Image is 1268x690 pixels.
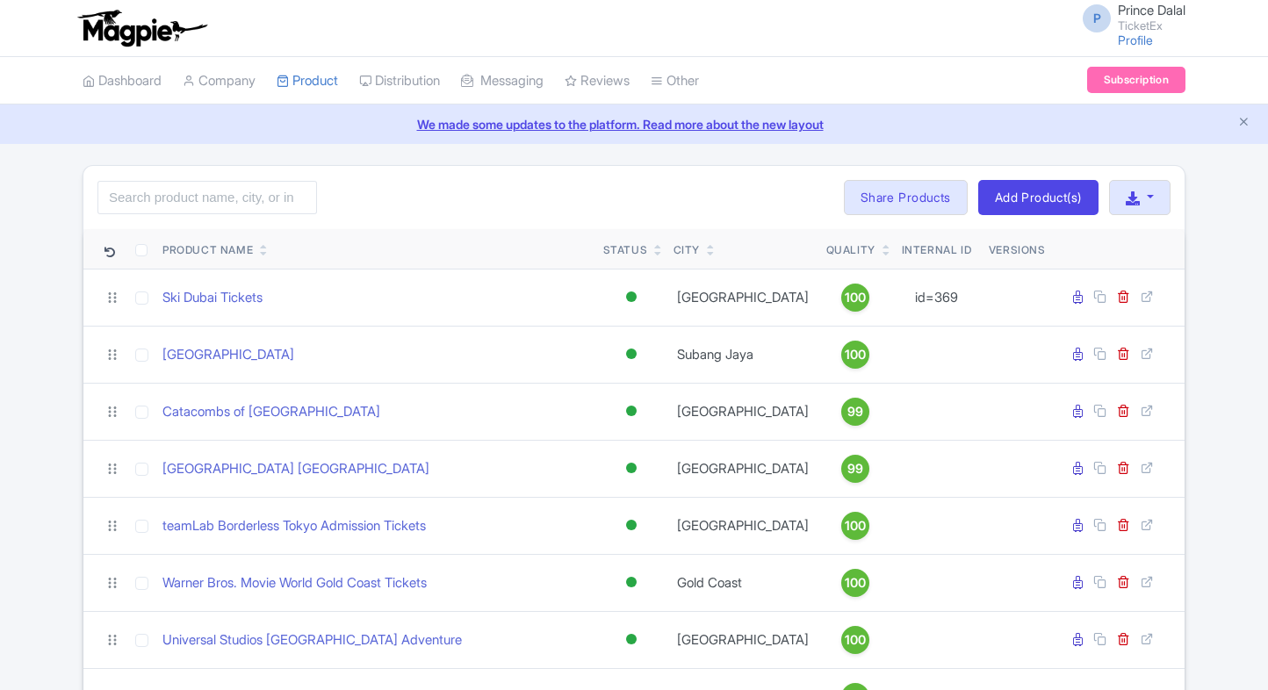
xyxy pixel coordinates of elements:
[162,402,380,422] a: Catacombs of [GEOGRAPHIC_DATA]
[162,573,427,593] a: Warner Bros. Movie World Gold Coast Tickets
[847,459,863,478] span: 99
[565,57,630,105] a: Reviews
[666,326,819,383] td: Subang Jaya
[982,229,1053,270] th: Versions
[461,57,544,105] a: Messaging
[826,242,875,258] div: Quality
[1072,4,1185,32] a: P Prince Dalal TicketEx
[826,341,884,369] a: 100
[826,569,884,597] a: 100
[666,611,819,668] td: [GEOGRAPHIC_DATA]
[162,459,429,479] a: [GEOGRAPHIC_DATA] [GEOGRAPHIC_DATA]
[845,345,866,364] span: 100
[666,440,819,497] td: [GEOGRAPHIC_DATA]
[826,512,884,540] a: 100
[603,242,648,258] div: Status
[623,570,640,595] div: Active
[623,627,640,652] div: Active
[826,626,884,654] a: 100
[845,288,866,307] span: 100
[674,242,700,258] div: City
[666,497,819,554] td: [GEOGRAPHIC_DATA]
[277,57,338,105] a: Product
[162,288,263,308] a: Ski Dubai Tickets
[183,57,256,105] a: Company
[162,516,426,536] a: teamLab Borderless Tokyo Admission Tickets
[83,57,162,105] a: Dashboard
[623,456,640,481] div: Active
[666,269,819,326] td: [GEOGRAPHIC_DATA]
[623,513,640,538] div: Active
[844,180,968,215] a: Share Products
[891,229,982,270] th: Internal ID
[162,630,462,650] a: Universal Studios [GEOGRAPHIC_DATA] Adventure
[623,284,640,310] div: Active
[1087,67,1185,93] a: Subscription
[1237,113,1250,133] button: Close announcement
[1083,4,1111,32] span: P
[891,269,982,326] td: id=369
[845,516,866,535] span: 100
[1118,2,1185,18] span: Prince Dalal
[1118,20,1185,32] small: TicketEx
[826,398,884,426] a: 99
[826,284,884,312] a: 100
[162,345,294,365] a: [GEOGRAPHIC_DATA]
[826,455,884,483] a: 99
[666,554,819,611] td: Gold Coast
[97,181,317,214] input: Search product name, city, or interal id
[162,242,253,258] div: Product Name
[359,57,440,105] a: Distribution
[1118,32,1153,47] a: Profile
[623,341,640,367] div: Active
[623,399,640,424] div: Active
[651,57,699,105] a: Other
[11,115,1257,133] a: We made some updates to the platform. Read more about the new layout
[74,9,210,47] img: logo-ab69f6fb50320c5b225c76a69d11143b.png
[845,573,866,593] span: 100
[666,383,819,440] td: [GEOGRAPHIC_DATA]
[845,630,866,650] span: 100
[847,402,863,421] span: 99
[978,180,1099,215] a: Add Product(s)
